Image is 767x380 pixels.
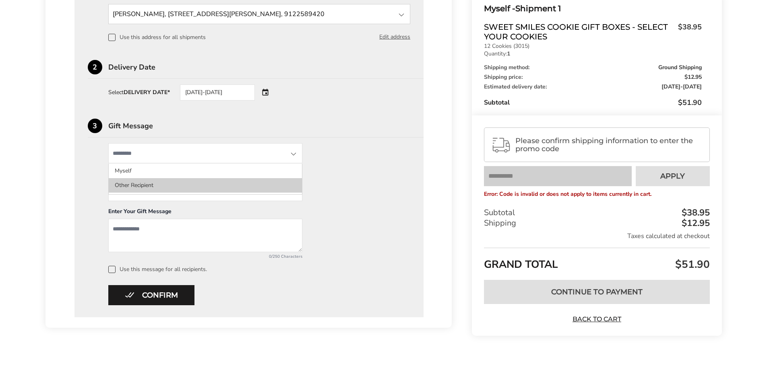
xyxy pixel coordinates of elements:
[484,280,709,304] button: Continue to Payment
[484,218,709,228] div: Shipping
[673,257,710,271] span: $51.90
[569,315,625,324] a: Back to Cart
[484,74,701,80] div: Shipping price:
[680,208,710,217] div: $38.95
[660,173,685,180] span: Apply
[678,98,702,107] span: $51.90
[683,83,702,90] span: [DATE]
[684,74,702,80] span: $12.95
[484,22,701,41] a: Sweet Smiles Cookie Gift Boxes - Select Your Cookies$38.95
[662,84,702,90] span: -
[507,50,510,58] strong: 1
[108,219,302,252] textarea: Add a message
[484,22,674,41] span: Sweet Smiles Cookie Gift Boxes - Select Your Cookies
[484,4,515,13] span: Myself -
[180,84,255,101] div: [DATE]-[DATE]
[484,51,701,57] p: Quantity:
[108,143,302,163] input: State
[379,33,410,41] button: Edit address
[484,207,709,218] div: Subtotal
[674,22,702,39] span: $38.95
[108,207,302,219] div: Enter Your Gift Message
[484,232,709,240] div: Taxes calculated at checkout
[108,285,194,305] button: Confirm button
[484,98,701,107] div: Subtotal
[484,84,701,90] div: Estimated delivery date:
[484,190,709,198] p: Error: Code is invalid or does not apply to items currently in cart.
[484,43,701,49] p: 12 Cookies (3015)
[109,178,302,193] li: Other Recipient
[484,2,701,15] div: Shipment 1
[108,34,206,41] label: Use this address for all shipments
[636,166,710,186] button: Apply
[484,65,701,70] div: Shipping method:
[108,64,424,71] div: Delivery Date
[109,164,302,178] li: Myself
[658,65,702,70] span: Ground Shipping
[662,83,680,90] span: [DATE]
[484,248,709,274] div: GRAND TOTAL
[108,90,170,95] div: Select
[108,4,411,24] input: State
[108,122,424,129] div: Gift Message
[108,254,302,259] div: 0/250 Characters
[515,137,702,153] span: Please confirm shipping information to enter the promo code
[88,60,102,74] div: 2
[108,266,411,273] label: Use this message for all recipients.
[124,88,170,96] strong: DELIVERY DATE*
[88,119,102,133] div: 3
[680,219,710,228] div: $12.95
